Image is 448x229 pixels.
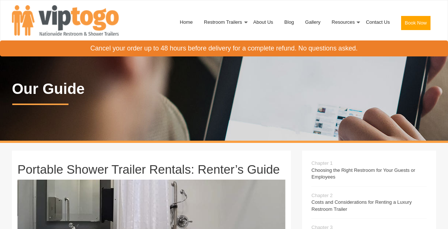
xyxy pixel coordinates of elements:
[396,3,436,46] a: Book Now
[311,167,427,181] span: Choosing the Right Restroom for Your Guests or Employees
[326,3,360,42] a: Resources
[198,3,248,42] a: Restroom Trailers
[311,192,427,199] span: Chapter 2
[300,3,326,42] a: Gallery
[311,199,427,213] span: Costs and Considerations for Renting a Luxury Restroom Trailer
[401,16,431,30] button: Book Now
[12,81,436,97] p: Our Guide
[248,3,279,42] a: About Us
[174,3,198,42] a: Home
[311,160,427,167] span: Chapter 1
[12,5,119,36] img: VIPTOGO
[311,160,427,186] a: Chapter 1Choosing the Right Restroom for Your Guests or Employees
[311,187,427,219] a: Chapter 2Costs and Considerations for Renting a Luxury Restroom Trailer
[360,3,395,42] a: Contact Us
[17,163,285,176] h1: Portable Shower Trailer Rentals: Renter’s Guide
[279,3,300,42] a: Blog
